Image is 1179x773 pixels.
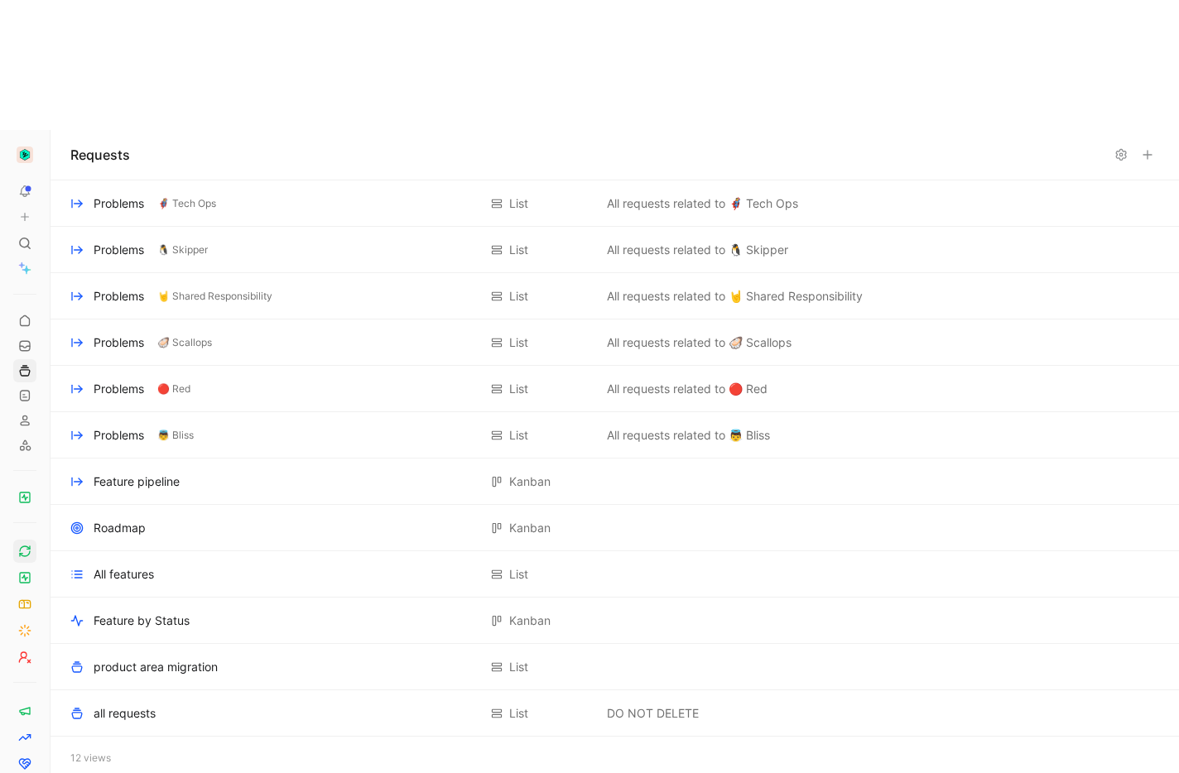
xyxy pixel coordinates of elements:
span: 👼 Bliss [157,427,194,444]
span: All requests related to 🦸 Tech Ops [607,194,798,214]
div: List [509,425,528,445]
div: List [509,657,528,677]
button: 🦪 Scallops [154,335,215,350]
div: Problems🐧 SkipperListAll requests related to 🐧 SkipperView actions [51,227,1179,273]
button: 👼 Bliss [154,428,197,443]
span: All requests related to 👼 Bliss [607,425,770,445]
div: Kanban [509,518,551,538]
div: Problems [94,240,144,260]
div: all requests [94,703,156,723]
button: All requests related to 🔴 Red [604,379,771,399]
img: Zinc [17,146,33,163]
span: All requests related to 🐧 Skipper [607,240,788,260]
div: Feature by StatusKanbanView actions [51,598,1179,644]
button: 🔴 Red [154,382,194,396]
div: product area migrationListView actions [51,644,1179,690]
div: Kanban [509,472,551,492]
div: Problems🔴 RedListAll requests related to 🔴 RedView actions [51,366,1179,412]
div: List [509,240,528,260]
button: All requests related to 🦪 Scallops [604,333,795,353]
span: 🔴 Red [157,381,190,397]
div: Problems🤘 Shared ResponsibilityListAll requests related to 🤘 Shared ResponsibilityView actions [51,273,1179,319]
div: List [509,333,528,353]
div: List [509,286,528,306]
div: all requestsListDO NOT DELETEView actions [51,690,1179,737]
div: Roadmap [94,518,146,538]
div: RoadmapKanbanView actions [51,505,1179,551]
div: Kanban [509,611,551,631]
span: 🐧 Skipper [157,242,208,258]
button: 🤘 Shared Responsibility [154,289,276,304]
span: All requests related to 🔴 Red [607,379,768,399]
div: All features [94,564,154,584]
span: DO NOT DELETE [607,703,699,723]
span: 🦸 Tech Ops [157,195,216,212]
div: List [509,194,528,214]
button: 🦸 Tech Ops [154,196,219,211]
h1: Requests [70,145,130,165]
button: 🐧 Skipper [154,242,211,257]
div: product area migration [94,657,218,677]
span: All requests related to 🦪 Scallops [607,333,792,353]
div: All featuresListView actions [51,551,1179,598]
button: DO NOT DELETE [604,703,702,723]
span: 🦪 Scallops [157,334,212,351]
div: Feature pipeline [94,472,180,492]
div: Problems [94,333,144,353]
button: All requests related to 🐧 Skipper [604,240,792,260]
div: Problems [94,194,144,214]
div: List [509,703,528,723]
span: All requests related to 🤘 Shared Responsibility [607,286,863,306]
div: Problems🦪 ScallopsListAll requests related to 🦪 ScallopsView actions [51,319,1179,366]
span: 🤘 Shared Responsibility [157,288,272,305]
button: Zinc [13,143,36,166]
div: Problems👼 BlissListAll requests related to 👼 BlissView actions [51,412,1179,459]
div: Problems [94,425,144,445]
button: All requests related to 🦸 Tech Ops [604,194,801,214]
div: Problems [94,286,144,306]
div: Feature by Status [94,611,190,631]
div: Problems🦸 Tech OpsListAll requests related to 🦸 Tech OpsView actions [51,180,1179,227]
button: All requests related to 👼 Bliss [604,425,773,445]
div: List [509,379,528,399]
div: List [509,564,528,584]
div: Problems [94,379,144,399]
button: All requests related to 🤘 Shared Responsibility [604,286,866,306]
div: Feature pipelineKanbanView actions [51,459,1179,505]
